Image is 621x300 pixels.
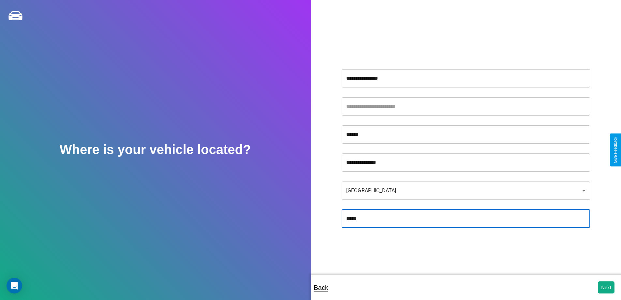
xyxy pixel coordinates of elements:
[342,182,590,200] div: [GEOGRAPHIC_DATA]
[613,137,618,163] div: Give Feedback
[7,278,22,293] div: Open Intercom Messenger
[314,282,328,293] p: Back
[60,142,251,157] h2: Where is your vehicle located?
[598,281,614,293] button: Next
